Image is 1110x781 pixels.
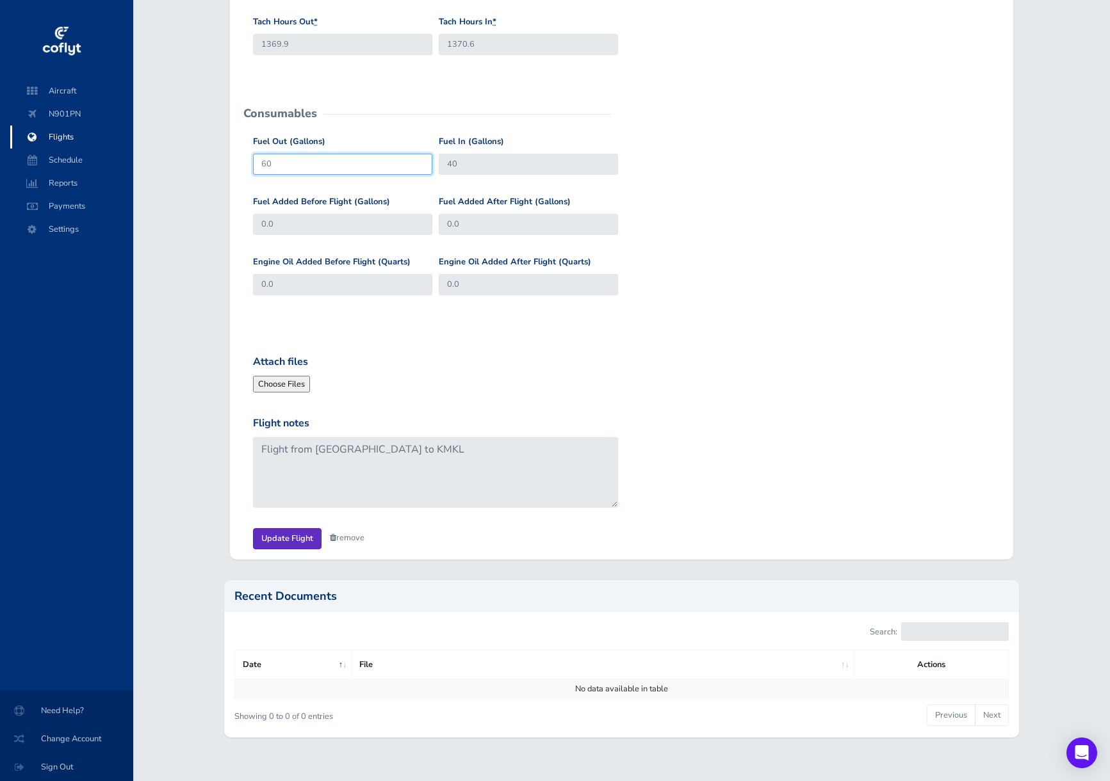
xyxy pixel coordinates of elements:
span: Reports [23,172,120,195]
h2: Consumables [243,108,317,119]
label: Engine Oil Added After Flight (Quarts) [439,255,591,269]
label: Search: [870,622,1009,641]
div: Showing 0 to 0 of 0 entries [234,703,548,723]
span: Schedule [23,149,120,172]
span: Need Help? [15,699,118,722]
th: Actions [854,650,1009,679]
span: Flights [23,125,120,149]
abbr: required [493,16,496,28]
label: Fuel Added Before Flight (Gallons) [253,195,390,209]
td: No data available in table [235,679,1009,699]
input: Search: [901,622,1009,641]
input: Update Flight [253,528,322,549]
label: Fuel In (Gallons) [439,135,504,149]
th: File: activate to sort column ascending [351,650,853,679]
label: Engine Oil Added Before Flight (Quarts) [253,255,411,269]
span: Aircraft [23,79,120,102]
label: Attach files [253,354,308,371]
span: Change Account [15,727,118,750]
h2: Recent Documents [234,590,1009,602]
div: Open Intercom Messenger [1066,737,1097,768]
label: Tach Hours Out [253,15,318,29]
span: N901PN [23,102,120,125]
label: Flight notes [253,415,309,432]
span: Payments [23,195,120,218]
span: Settings [23,218,120,241]
textarea: Flight from KJWN to KMKL (Generated by Airbly) [253,437,618,508]
abbr: required [314,16,318,28]
label: Fuel Added After Flight (Gallons) [439,195,571,209]
a: remove [330,532,364,543]
label: Fuel Out (Gallons) [253,135,325,149]
th: Date: activate to sort column descending [235,650,352,679]
img: coflyt logo [40,22,83,61]
label: Tach Hours In [439,15,496,29]
span: Sign Out [15,755,118,778]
